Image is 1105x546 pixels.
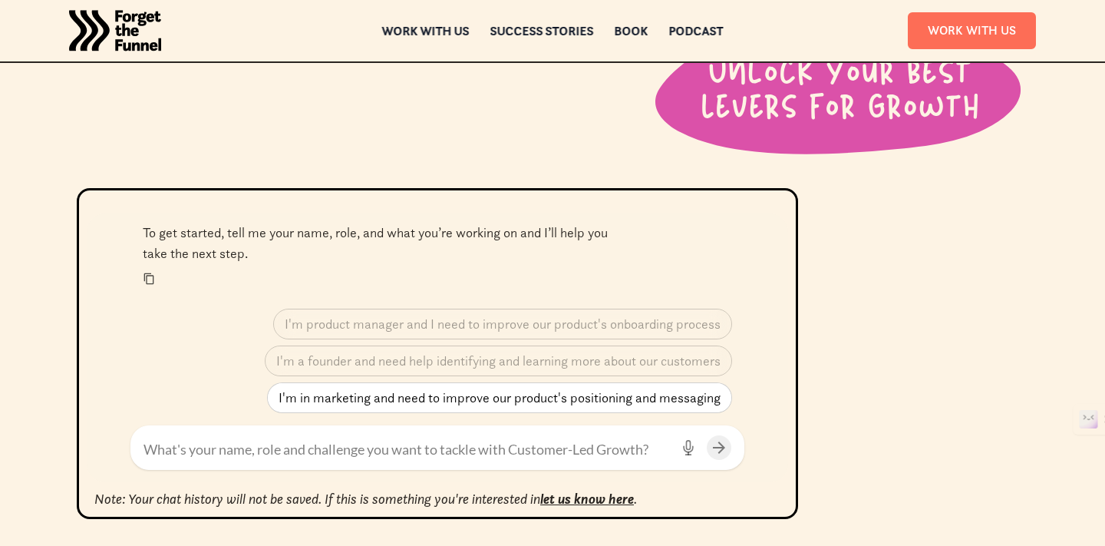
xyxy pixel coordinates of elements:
[143,223,614,263] p: To get started, tell me your name, role, and what you’re working on and I’ll help you take the ne...
[382,25,470,36] a: Work with us
[279,390,721,405] p: I'm in marketing and need to improve our product's positioning and messaging
[634,490,637,508] em: .
[276,353,721,369] p: I'm a founder and need help identifying and learning more about our customers
[540,490,634,508] a: let us know here
[490,25,594,36] a: Success Stories
[285,316,721,332] p: I'm product manager and I need to improve our product's onboarding process
[669,25,724,36] a: Podcast
[615,25,648,36] a: Book
[908,12,1036,48] a: Work With Us
[94,490,540,508] em: Note: Your chat history will not be saved. If this is something you're interested in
